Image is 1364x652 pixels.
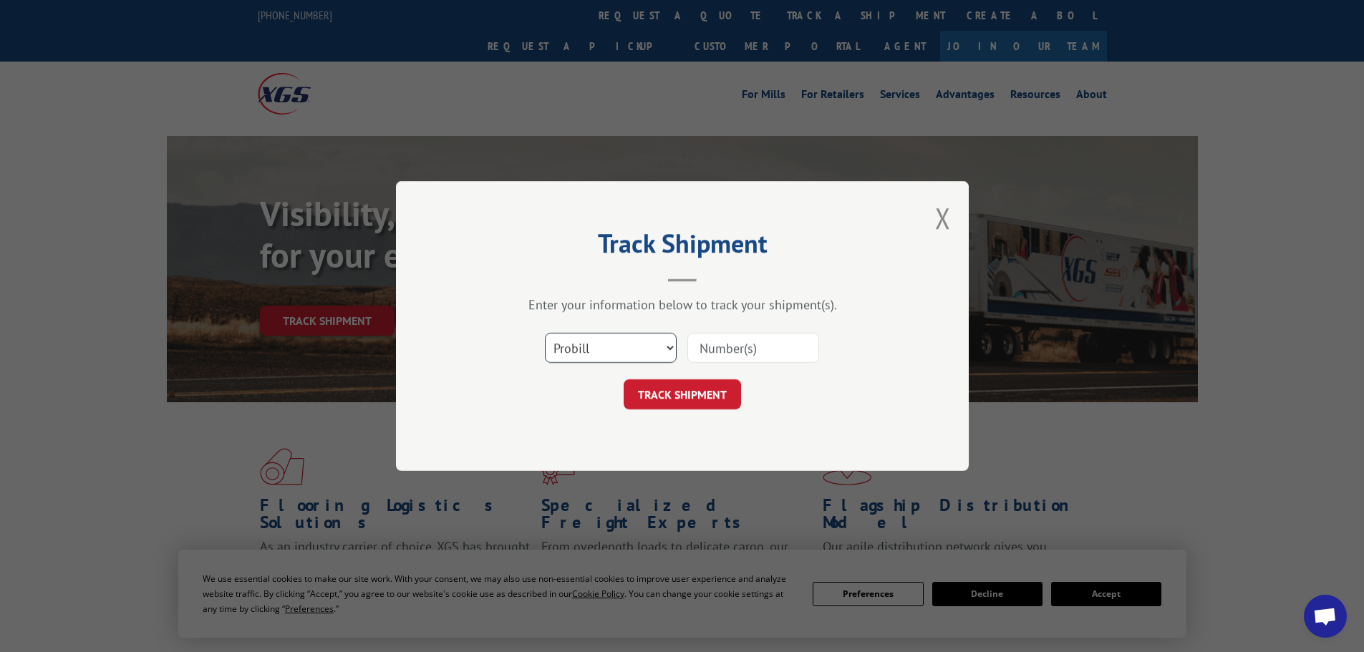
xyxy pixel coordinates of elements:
[687,333,819,363] input: Number(s)
[624,379,741,409] button: TRACK SHIPMENT
[468,296,897,313] div: Enter your information below to track your shipment(s).
[1304,595,1347,638] div: Open chat
[935,199,951,237] button: Close modal
[468,233,897,261] h2: Track Shipment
